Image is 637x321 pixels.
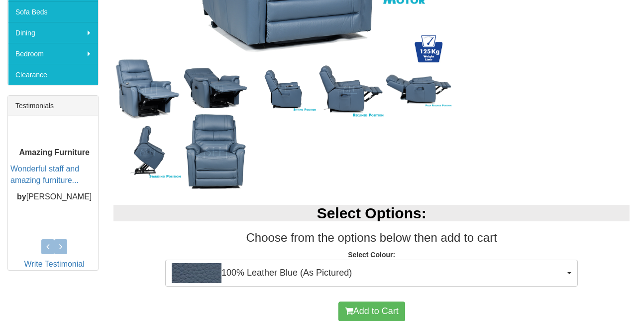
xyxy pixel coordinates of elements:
[317,205,426,221] b: Select Options:
[8,43,98,64] a: Bedroom
[24,260,85,268] a: Write Testimonial
[10,164,79,184] a: Wonderful staff and amazing furniture...
[348,251,395,259] strong: Select Colour:
[19,149,89,157] b: Amazing Furniture
[113,231,630,244] h3: Choose from the options below then add to cart
[17,192,26,201] b: by
[8,22,98,43] a: Dining
[10,191,98,203] p: [PERSON_NAME]
[8,1,98,22] a: Sofa Beds
[172,263,221,283] img: 100% Leather Blue (As Pictured)
[8,64,98,85] a: Clearance
[165,260,578,287] button: 100% Leather Blue (As Pictured)100% Leather Blue (As Pictured)
[8,96,98,116] div: Testimonials
[172,263,565,283] span: 100% Leather Blue (As Pictured)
